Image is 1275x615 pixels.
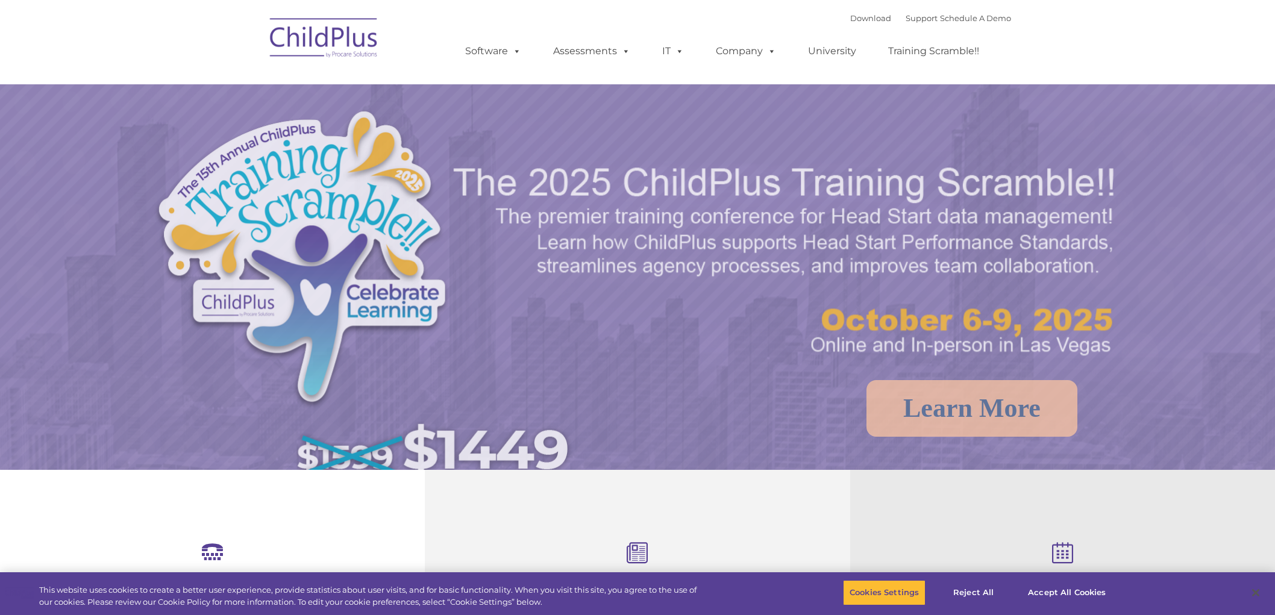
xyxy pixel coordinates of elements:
[850,13,1011,23] font: |
[704,39,788,63] a: Company
[936,580,1011,605] button: Reject All
[876,39,991,63] a: Training Scramble!!
[850,13,891,23] a: Download
[940,13,1011,23] a: Schedule A Demo
[264,10,384,70] img: ChildPlus by Procare Solutions
[796,39,868,63] a: University
[39,584,701,608] div: This website uses cookies to create a better user experience, provide statistics about user visit...
[1021,580,1112,605] button: Accept All Cookies
[453,39,533,63] a: Software
[866,380,1077,437] a: Learn More
[843,580,926,605] button: Cookies Settings
[650,39,696,63] a: IT
[906,13,938,23] a: Support
[1242,579,1269,606] button: Close
[541,39,642,63] a: Assessments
